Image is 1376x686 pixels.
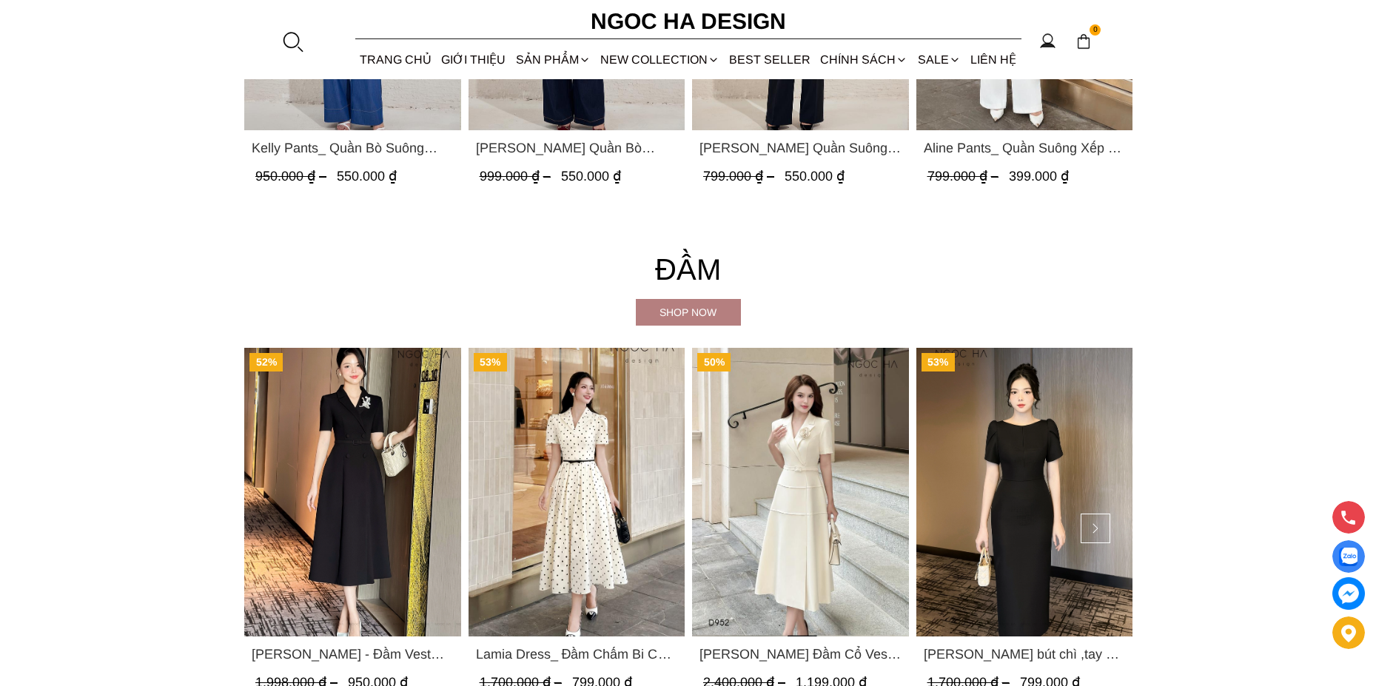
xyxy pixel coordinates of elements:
span: 799.000 ₫ [703,169,778,184]
span: [PERSON_NAME] Quần Bò Suông Xếp LY Màu Xanh Đậm Q065 [475,138,677,158]
a: Product image - Louisa Dress_ Đầm Cổ Vest Cài Hoa Tùng May Gân Nổi Kèm Đai Màu Bee D952 [692,348,909,636]
span: 799.000 ₫ [927,169,1001,184]
a: Link to Kaytlyn Pants_ Quần Bò Suông Xếp LY Màu Xanh Đậm Q065 [475,138,677,158]
a: Link to Irene Dress - Đầm Vest Dáng Xòe Kèm Đai D713 [252,644,454,665]
a: Link to Alice Dress_Đầm bút chì ,tay nụ hồng ,bồng đầu tay màu đen D727 [923,644,1125,665]
a: Link to Lara Pants_ Quần Suông Trắng Q059 [699,138,902,158]
span: [PERSON_NAME] Đầm Cổ Vest Cài Hoa Tùng May Gân Nổi Kèm Đai Màu Bee D952 [699,644,902,665]
span: 550.000 ₫ [785,169,845,184]
a: Product image - Lamia Dress_ Đầm Chấm Bi Cổ Vest Màu Kem D1003 [468,348,685,636]
a: Link to Louisa Dress_ Đầm Cổ Vest Cài Hoa Tùng May Gân Nổi Kèm Đai Màu Bee D952 [699,644,902,665]
a: Ngoc Ha Design [577,4,799,39]
div: Chính sách [816,40,913,79]
a: Display image [1332,540,1365,573]
a: messenger [1332,577,1365,610]
a: BEST SELLER [725,40,816,79]
span: 950.000 ₫ [255,169,330,184]
h4: Đầm [244,246,1132,293]
div: SẢN PHẨM [511,40,595,79]
span: [PERSON_NAME] bút chì ,tay nụ hồng ,bồng đầu tay màu đen D727 [923,644,1125,665]
span: 0 [1090,24,1101,36]
a: LIÊN HỆ [965,40,1021,79]
div: Shop now [636,304,741,320]
a: Shop now [636,299,741,326]
a: NEW COLLECTION [595,40,724,79]
span: [PERSON_NAME] - Đầm Vest Dáng Xòe Kèm Đai D713 [252,644,454,665]
span: Lamia Dress_ Đầm Chấm Bi Cổ Vest Màu Kem D1003 [475,644,677,665]
img: Display image [1339,548,1357,566]
span: Kelly Pants_ Quần Bò Suông Màu Xanh Q066 [252,138,454,158]
a: Product image - Alice Dress_Đầm bút chì ,tay nụ hồng ,bồng đầu tay màu đen D727 [916,348,1132,636]
span: 550.000 ₫ [560,169,620,184]
a: Link to Lamia Dress_ Đầm Chấm Bi Cổ Vest Màu Kem D1003 [475,644,677,665]
a: Link to Kelly Pants_ Quần Bò Suông Màu Xanh Q066 [252,138,454,158]
a: TRANG CHỦ [355,40,437,79]
a: Product image - Irene Dress - Đầm Vest Dáng Xòe Kèm Đai D713 [244,348,461,636]
span: 399.000 ₫ [1008,169,1068,184]
a: Link to Aline Pants_ Quần Suông Xếp Ly Mềm Q063 [923,138,1125,158]
span: [PERSON_NAME] Quần Suông Trắng Q059 [699,138,902,158]
span: Aline Pants_ Quần Suông Xếp Ly Mềm Q063 [923,138,1125,158]
span: 550.000 ₫ [337,169,397,184]
img: img-CART-ICON-ksit0nf1 [1075,33,1092,50]
a: SALE [913,40,965,79]
a: GIỚI THIỆU [437,40,511,79]
span: 999.000 ₫ [479,169,554,184]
